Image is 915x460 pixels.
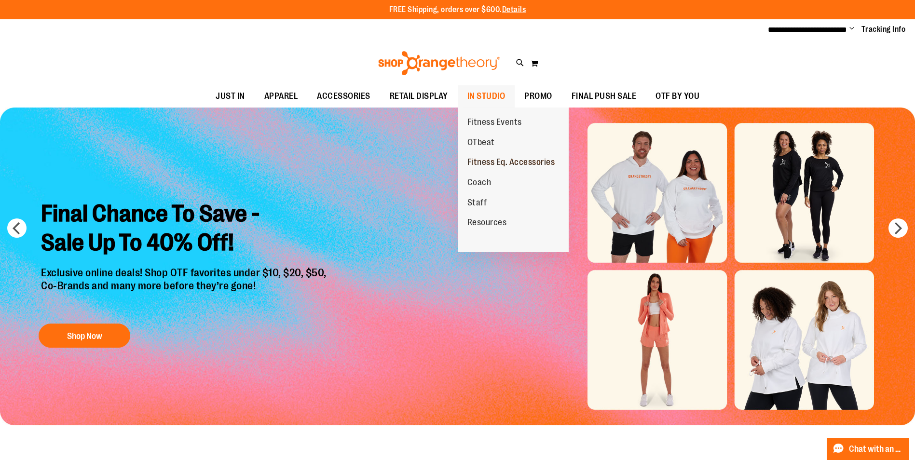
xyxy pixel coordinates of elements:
[458,112,532,133] a: Fitness Events
[39,324,130,348] button: Shop Now
[264,85,298,107] span: APPAREL
[467,157,555,169] span: Fitness Eq. Accessories
[515,85,562,108] a: PROMO
[458,152,565,173] a: Fitness Eq. Accessories
[307,85,380,108] a: ACCESSORIES
[216,85,245,107] span: JUST IN
[467,85,505,107] span: IN STUDIO
[861,24,906,35] a: Tracking Info
[524,85,552,107] span: PROMO
[849,445,903,454] span: Chat with an Expert
[206,85,255,108] a: JUST IN
[467,177,492,189] span: Coach
[467,117,522,129] span: Fitness Events
[458,108,569,252] ul: IN STUDIO
[390,85,448,107] span: RETAIL DISPLAY
[458,85,515,108] a: IN STUDIO
[377,51,502,75] img: Shop Orangetheory
[888,218,908,238] button: next
[502,5,526,14] a: Details
[646,85,709,108] a: OTF BY YOU
[572,85,637,107] span: FINAL PUSH SALE
[317,85,370,107] span: ACCESSORIES
[467,137,495,149] span: OTbeat
[458,133,505,153] a: OTbeat
[34,267,336,314] p: Exclusive online deals! Shop OTF favorites under $10, $20, $50, Co-Brands and many more before th...
[656,85,699,107] span: OTF BY YOU
[458,173,501,193] a: Coach
[389,4,526,15] p: FREE Shipping, orders over $600.
[467,217,507,230] span: Resources
[255,85,308,108] a: APPAREL
[34,192,336,352] a: Final Chance To Save -Sale Up To 40% Off! Exclusive online deals! Shop OTF favorites under $10, $...
[380,85,458,108] a: RETAIL DISPLAY
[458,193,497,213] a: Staff
[827,438,910,460] button: Chat with an Expert
[458,213,517,233] a: Resources
[849,25,854,34] button: Account menu
[7,218,27,238] button: prev
[562,85,646,108] a: FINAL PUSH SALE
[34,192,336,267] h2: Final Chance To Save - Sale Up To 40% Off!
[467,198,487,210] span: Staff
